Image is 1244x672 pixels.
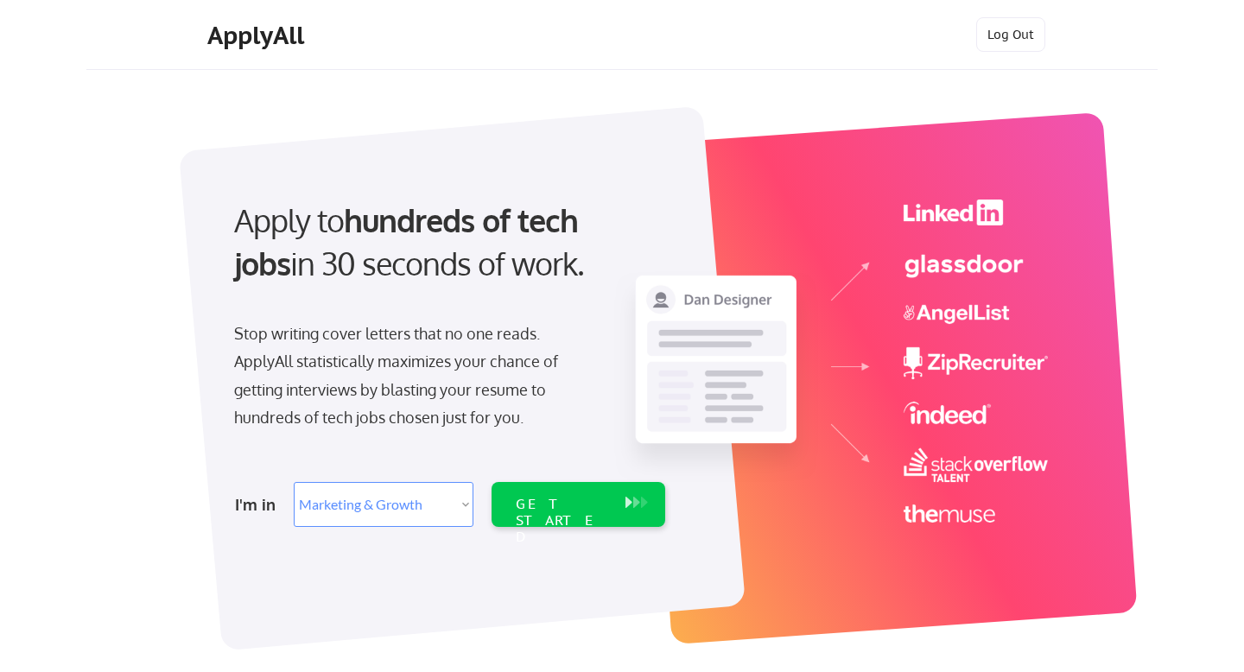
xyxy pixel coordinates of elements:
button: Log Out [976,17,1045,52]
div: Stop writing cover letters that no one reads. ApplyAll statistically maximizes your chance of get... [234,320,589,432]
div: ApplyAll [207,21,309,50]
div: GET STARTED [516,496,608,546]
div: I'm in [235,491,283,518]
strong: hundreds of tech jobs [234,200,586,282]
div: Apply to in 30 seconds of work. [234,199,658,286]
